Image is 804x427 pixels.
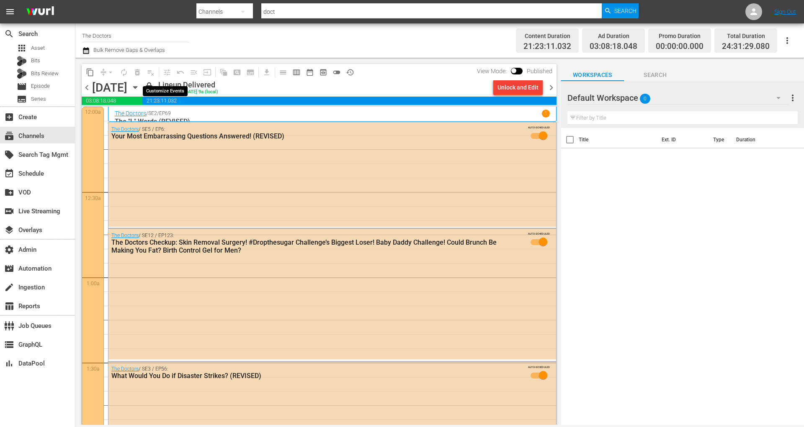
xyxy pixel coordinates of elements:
[4,321,14,331] span: Job Queues
[731,128,781,151] th: Duration
[144,82,154,92] span: lock
[332,68,341,77] span: toggle_off
[624,70,687,80] span: Search
[4,245,14,255] span: Admin
[4,169,14,179] span: Schedule
[86,68,94,77] span: content_copy
[317,66,330,79] span: View Backup
[319,68,327,77] span: preview_outlined
[788,88,798,108] button: more_vert
[111,233,139,238] a: The Doctors
[82,82,92,93] span: chevron_left
[4,301,14,311] span: Reports
[111,132,508,140] div: Your Most Embarrassing Questions Answered! (REVISED)
[561,70,624,80] span: Workspaces
[528,365,550,369] span: AUTO-SCHEDULED
[523,68,557,74] span: Published
[111,126,508,140] div: / SE5 / EP6:
[115,110,146,117] a: The Doctors
[5,7,15,17] span: menu
[31,69,59,78] span: Bits Review
[774,8,796,15] a: Sign Out
[4,112,14,122] span: Create
[330,66,343,79] span: 24 hours Lineup View is OFF
[187,66,201,79] span: Fill episodes with ad slates
[4,358,14,368] span: DataPool
[4,206,14,216] span: Live Streaming
[567,86,789,110] div: Default Workspace
[579,128,657,151] th: Title
[117,66,131,79] span: Loop Content
[111,238,508,254] div: The Doctors Checkup: Skin Removal Surgery! #Dropthesugar Challenge’s Biggest Loser! Baby Daddy Ch...
[273,64,290,80] span: Day Calendar View
[31,44,45,52] span: Asset
[111,233,508,254] div: / SE12 / EP123:
[497,80,539,95] div: Unlock and Edit
[722,42,770,51] span: 24:31:29.080
[528,125,550,129] span: AUTO-SCHEDULED
[17,94,27,104] span: Series
[602,3,639,18] button: Search
[590,42,637,51] span: 03:08:18.048
[306,68,314,77] span: date_range_outlined
[4,263,14,274] span: Automation
[4,187,14,197] span: VOD
[97,66,117,79] span: Remove Gaps & Overlaps
[290,66,303,79] span: Week Calendar View
[292,68,301,77] span: calendar_view_week_outlined
[656,42,703,51] span: 00:00:00.000
[590,30,637,42] div: Ad Duration
[17,43,27,53] span: Asset
[523,42,571,51] span: 21:23:11.032
[82,97,142,105] span: 03:08:18.048
[473,68,511,74] span: View Mode:
[92,81,127,95] div: [DATE]
[31,95,46,103] span: Series
[343,66,357,79] span: View History
[17,56,27,66] div: Bits
[148,110,159,116] p: SE2 /
[4,340,14,350] span: GraphQL
[142,97,557,105] span: 21:23:11.032
[4,282,14,292] span: Ingestion
[111,372,508,380] div: What Would You Do if Disaster Strikes? (REVISED)
[17,82,27,92] span: Episode
[722,30,770,42] div: Total Duration
[657,128,708,151] th: Ext. ID
[346,68,354,77] span: history_outlined
[4,225,14,235] span: Overlays
[31,56,40,65] span: Bits
[115,118,550,125] p: The "L" Words (REVISED)
[111,366,508,380] div: / SE3 / EP56:
[708,128,731,151] th: Type
[614,3,636,18] span: Search
[111,366,139,372] a: The Doctors
[493,80,543,95] button: Unlock and Edit
[546,82,557,93] span: chevron_right
[4,29,14,39] span: Search
[158,89,218,95] div: DELIVERED: [DATE] 9a (local)
[83,66,97,79] span: Copy Lineup
[111,126,139,132] a: The Doctors
[159,110,171,116] p: EP69
[788,93,798,103] span: more_vert
[4,150,14,160] span: Search Tag Mgmt
[544,110,547,116] p: 1
[146,110,148,116] p: /
[4,131,14,141] span: Channels
[257,64,273,80] span: Download as CSV
[656,30,703,42] div: Promo Duration
[511,68,517,74] span: Toggle to switch from Published to Draft view.
[17,69,27,79] div: Bits Review
[20,2,60,22] img: ans4CAIJ8jUAAAAAAAAAAAAAAAAAAAAAAAAgQb4GAAAAAAAAAAAAAAAAAAAAAAAAJMjXAAAAAAAAAAAAAAAAAAAAAAAAgAT5G...
[92,47,165,53] span: Bulk Remove Gaps & Overlaps
[528,232,550,235] span: AUTO-SCHEDULED
[640,90,650,107] span: 0
[201,66,214,79] span: Update Metadata from Key Asset
[131,66,144,79] span: Select an event to delete
[31,82,50,90] span: Episode
[523,30,571,42] div: Content Duration
[158,80,218,89] div: Lineup Delivered
[144,66,157,79] span: Clear Lineup
[174,66,187,79] span: Revert to Primary Episode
